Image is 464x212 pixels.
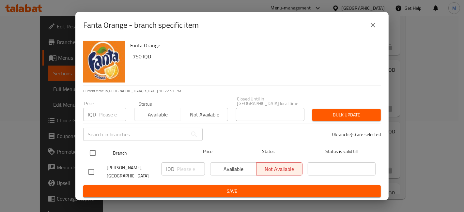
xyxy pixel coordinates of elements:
button: close [365,17,381,33]
button: Not available [181,108,228,121]
span: Bulk update [317,111,376,119]
p: IQD [88,111,96,118]
input: Search in branches [83,128,188,141]
span: [PERSON_NAME], [GEOGRAPHIC_DATA] [107,164,156,180]
span: Available [137,110,178,119]
p: IQD [166,165,174,173]
span: Price [186,147,229,156]
img: Fanta Orange [83,41,125,83]
span: Branch [113,149,181,157]
input: Please enter price [177,162,205,175]
button: Save [83,185,381,197]
h6: 750 IQD [133,52,376,61]
button: Available [134,108,181,121]
input: Please enter price [99,108,126,121]
h6: Fanta Orange [130,41,376,50]
p: 0 branche(s) are selected [332,131,381,138]
span: Save [88,187,376,195]
button: Bulk update [312,109,381,121]
h2: Fanta Orange - branch specific item [83,20,199,30]
span: Not available [184,110,225,119]
p: Current time in [GEOGRAPHIC_DATA] is [DATE] 10:22:51 PM [83,88,381,94]
span: Status is valid till [308,147,376,156]
span: Status [235,147,302,156]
